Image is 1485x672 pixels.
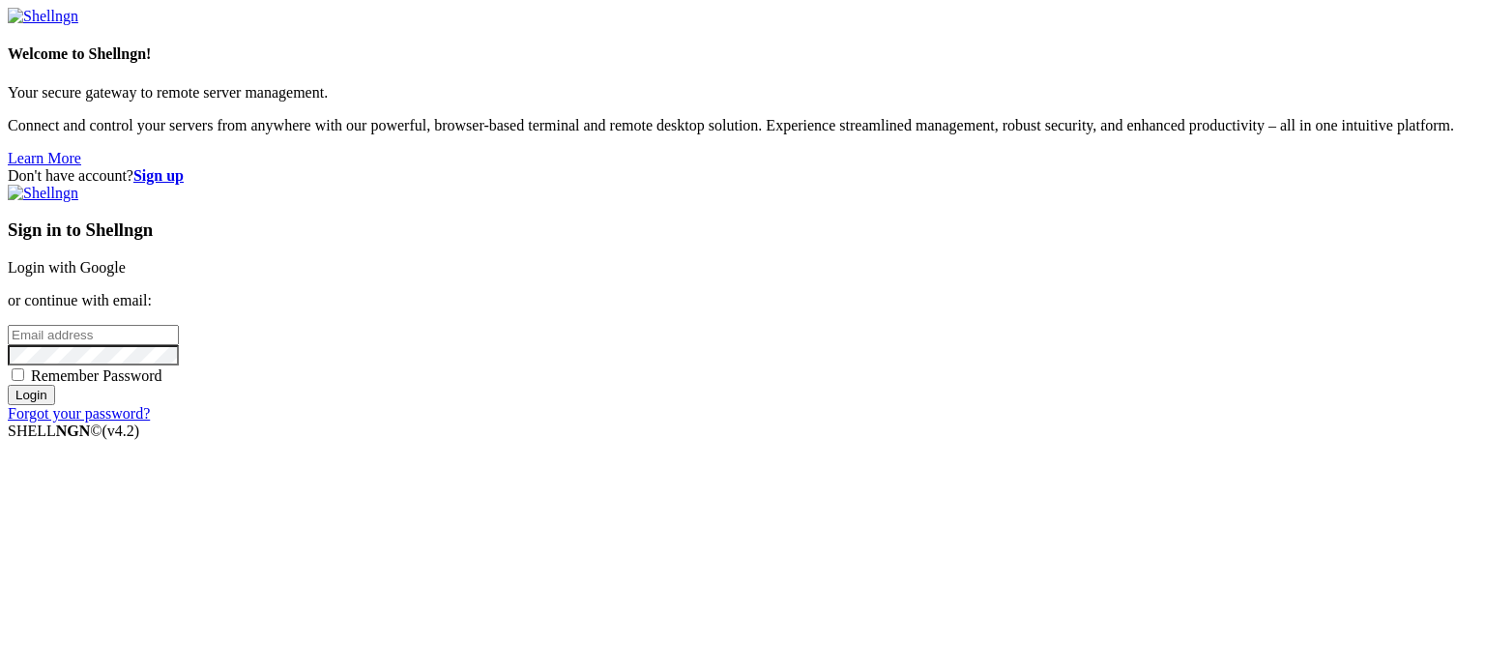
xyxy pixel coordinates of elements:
[8,117,1477,134] p: Connect and control your servers from anywhere with our powerful, browser-based terminal and remo...
[8,325,179,345] input: Email address
[12,368,24,381] input: Remember Password
[8,385,55,405] input: Login
[8,423,139,439] span: SHELL ©
[133,167,184,184] a: Sign up
[8,45,1477,63] h4: Welcome to Shellngn!
[8,185,78,202] img: Shellngn
[8,8,78,25] img: Shellngn
[8,292,1477,309] p: or continue with email:
[102,423,140,439] span: 4.2.0
[8,84,1477,102] p: Your secure gateway to remote server management.
[8,259,126,276] a: Login with Google
[8,167,1477,185] div: Don't have account?
[56,423,91,439] b: NGN
[8,405,150,422] a: Forgot your password?
[8,219,1477,241] h3: Sign in to Shellngn
[31,367,162,384] span: Remember Password
[8,150,81,166] a: Learn More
